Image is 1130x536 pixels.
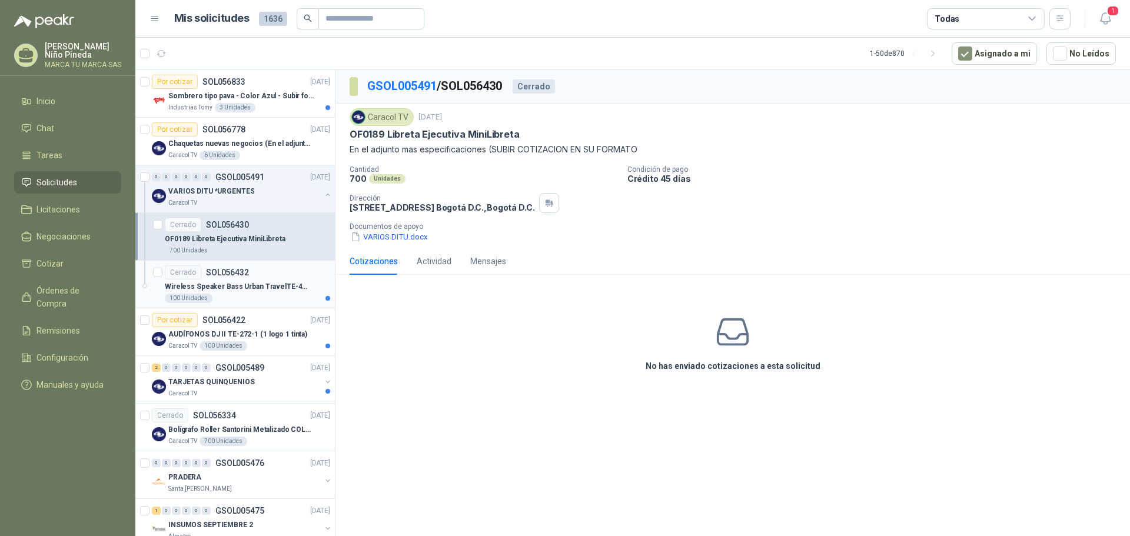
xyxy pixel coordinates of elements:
[369,174,406,184] div: Unidades
[152,364,161,372] div: 2
[168,424,315,435] p: Bolígrafo Roller Santorini Metalizado COLOR MORADO 1logo
[162,507,171,515] div: 0
[45,61,121,68] p: MARCA TU MARCA SAS
[152,75,198,89] div: Por cotizar
[172,459,181,467] div: 0
[350,165,618,174] p: Cantidad
[304,14,312,22] span: search
[627,174,1125,184] p: Crédito 45 días
[14,319,121,342] a: Remisiones
[192,507,201,515] div: 0
[165,265,201,279] div: Cerrado
[310,458,330,469] p: [DATE]
[215,103,255,112] div: 3 Unidades
[206,268,249,277] p: SOL056432
[36,149,62,162] span: Tareas
[36,122,54,135] span: Chat
[310,362,330,374] p: [DATE]
[206,221,249,229] p: SOL056430
[870,44,942,63] div: 1 - 50 de 870
[152,94,166,108] img: Company Logo
[310,505,330,517] p: [DATE]
[202,364,211,372] div: 0
[193,411,236,420] p: SOL056334
[350,255,398,268] div: Cotizaciones
[168,91,315,102] p: Sombrero tipo pava - Color Azul - Subir foto
[14,14,74,28] img: Logo peakr
[152,189,166,203] img: Company Logo
[350,231,429,243] button: VARIOS DITU.docx
[202,173,211,181] div: 0
[14,347,121,369] a: Configuración
[215,364,264,372] p: GSOL005489
[202,125,245,134] p: SOL056778
[182,364,191,372] div: 0
[513,79,555,94] div: Cerrado
[162,173,171,181] div: 0
[627,165,1125,174] p: Condición de pago
[152,427,166,441] img: Company Logo
[350,174,367,184] p: 700
[36,284,110,310] span: Órdenes de Compra
[135,308,335,356] a: Por cotizarSOL056422[DATE] Company LogoAUDÍFONOS DJ II TE-272-1 (1 logo 1 tinta)Caracol TV100 Uni...
[202,507,211,515] div: 0
[182,459,191,467] div: 0
[152,361,333,398] a: 2 0 0 0 0 0 GSOL005489[DATE] Company LogoTARJETAS QUINQUENIOSCaracol TV
[165,294,212,303] div: 100 Unidades
[367,79,437,93] a: GSOL005491
[935,12,959,25] div: Todas
[168,103,212,112] p: Industrias Tomy
[152,507,161,515] div: 1
[646,359,820,372] h3: No has enviado cotizaciones a esta solicitud
[202,459,211,467] div: 0
[36,324,80,337] span: Remisiones
[152,313,198,327] div: Por cotizar
[14,117,121,139] a: Chat
[1095,8,1116,29] button: 1
[14,225,121,248] a: Negociaciones
[165,281,311,292] p: Wireless Speaker Bass Urban TravelTE-452Speaker
[36,230,91,243] span: Negociaciones
[1046,42,1116,65] button: No Leídos
[470,255,506,268] div: Mensajes
[350,202,534,212] p: [STREET_ADDRESS] Bogotá D.C. , Bogotá D.C.
[200,437,247,446] div: 700 Unidades
[168,198,197,208] p: Caracol TV
[36,95,55,108] span: Inicio
[168,437,197,446] p: Caracol TV
[310,76,330,88] p: [DATE]
[350,222,1125,231] p: Documentos de apoyo
[14,144,121,167] a: Tareas
[165,246,212,255] div: 700 Unidades
[168,138,315,149] p: Chaquetas nuevas negocios (En el adjunto mas informacion)
[14,198,121,221] a: Licitaciones
[168,389,197,398] p: Caracol TV
[352,111,365,124] img: Company Logo
[152,122,198,137] div: Por cotizar
[36,378,104,391] span: Manuales y ayuda
[36,257,64,270] span: Cotizar
[168,472,201,483] p: PRADERA
[168,341,197,351] p: Caracol TV
[192,364,201,372] div: 0
[14,90,121,112] a: Inicio
[310,172,330,183] p: [DATE]
[215,459,264,467] p: GSOL005476
[182,507,191,515] div: 0
[152,141,166,155] img: Company Logo
[152,408,188,422] div: Cerrado
[310,124,330,135] p: [DATE]
[45,42,121,59] p: [PERSON_NAME] Niño Pineda
[14,374,121,396] a: Manuales y ayuda
[172,507,181,515] div: 0
[192,459,201,467] div: 0
[14,252,121,275] a: Cotizar
[152,379,166,394] img: Company Logo
[168,520,253,531] p: INSUMOS SEPTIEMBRE 2
[310,315,330,326] p: [DATE]
[350,194,534,202] p: Dirección
[172,173,181,181] div: 0
[310,410,330,421] p: [DATE]
[152,332,166,346] img: Company Logo
[350,143,1116,156] p: En el adjunto mas especificaciones (SUBIR COTIZACION EN SU FORMATO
